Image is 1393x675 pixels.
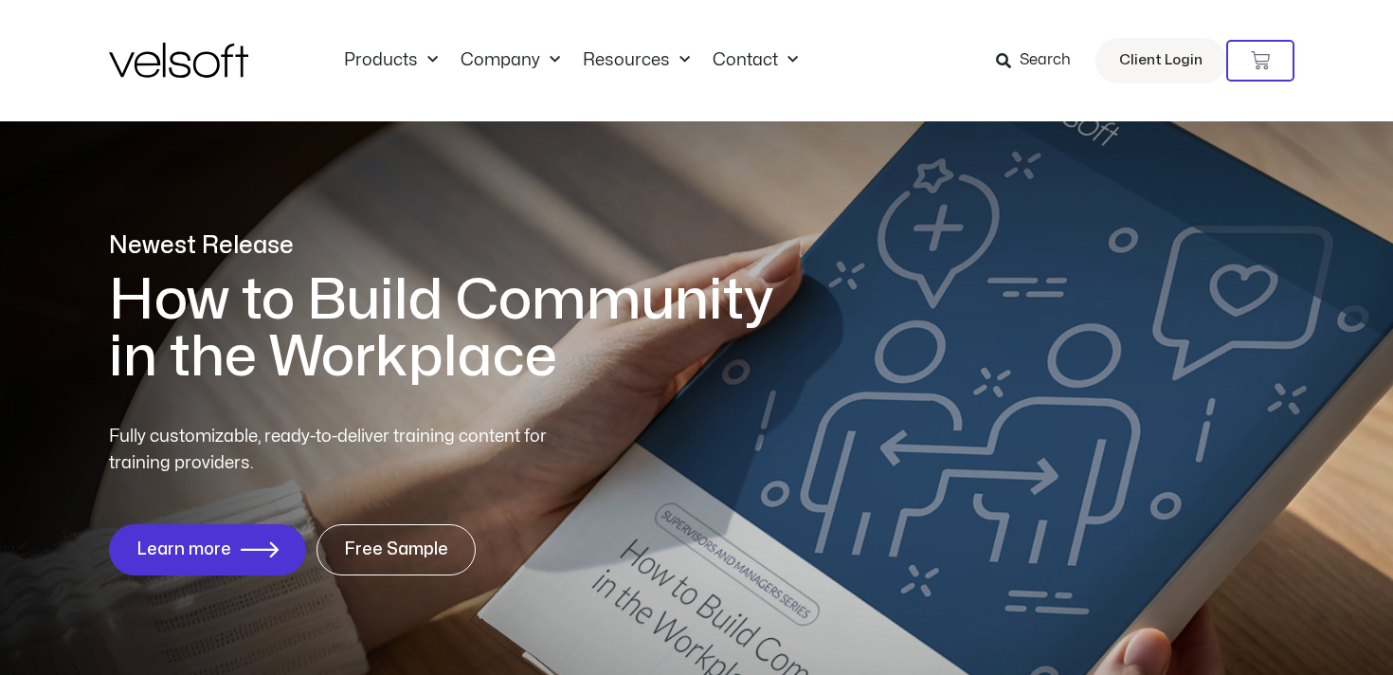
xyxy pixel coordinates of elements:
a: ProductsMenu Toggle [333,50,449,71]
p: Fully customizable, ready-to-deliver training content for training providers. [109,424,581,477]
span: Free Sample [344,540,448,559]
span: Search [1020,48,1071,73]
a: ContactMenu Toggle [701,50,809,71]
a: CompanyMenu Toggle [449,50,571,71]
a: Client Login [1095,38,1226,83]
span: Learn more [136,540,231,559]
h1: How to Build Community in the Workplace [109,272,801,386]
span: Client Login [1119,48,1203,73]
a: Learn more [109,524,306,575]
a: Free Sample [317,524,476,575]
a: ResourcesMenu Toggle [571,50,701,71]
img: Velsoft Training Materials [109,43,248,78]
a: Search [996,45,1084,77]
p: Newest Release [109,229,801,263]
nav: Menu [333,50,809,71]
